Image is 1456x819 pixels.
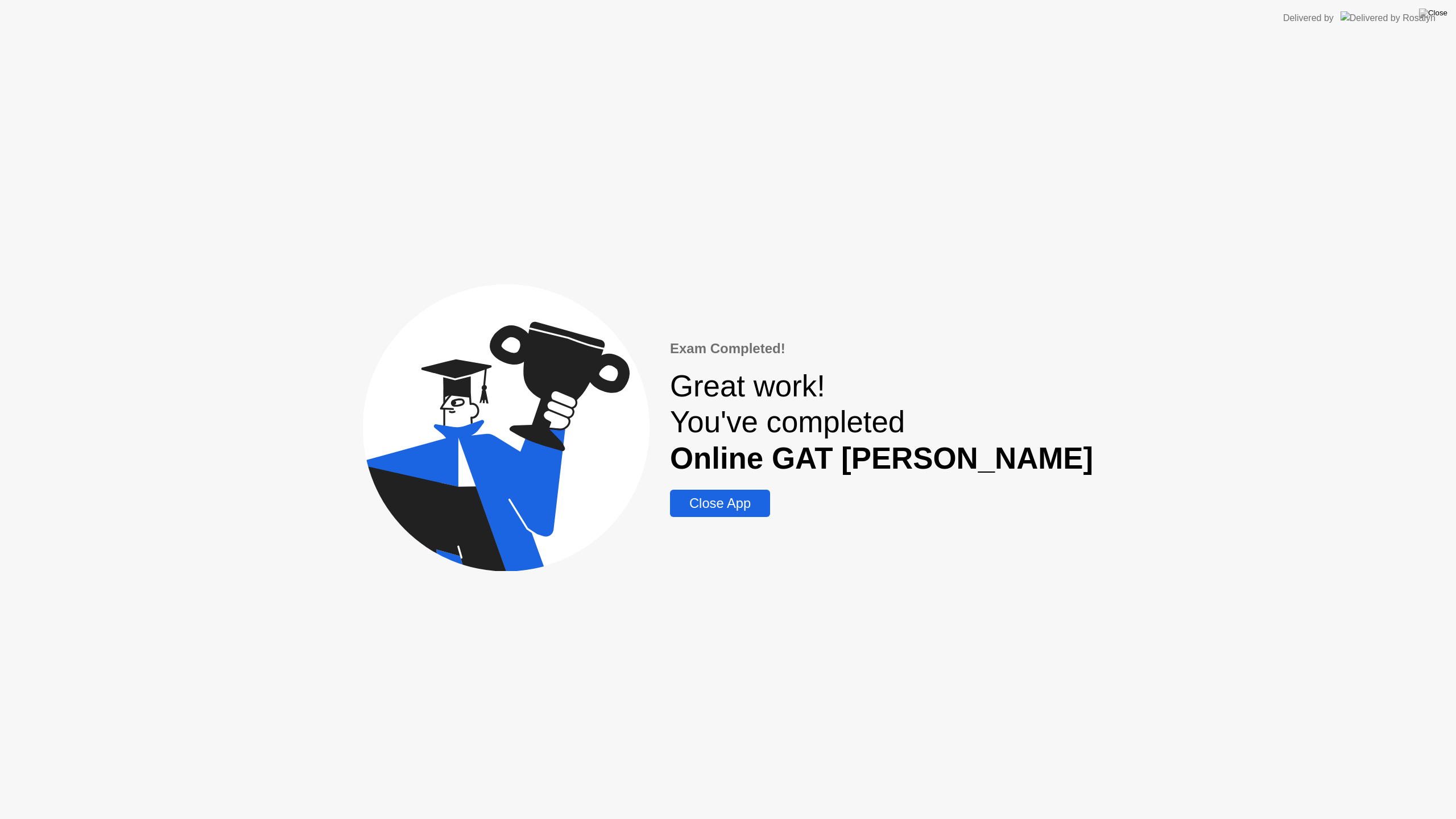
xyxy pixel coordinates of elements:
[673,495,767,511] div: Close App
[1419,9,1447,18] img: Close
[670,490,770,517] button: Close App
[1341,11,1436,24] img: Delivered by Rosalyn
[670,368,1093,476] div: Great work! You've completed
[1283,11,1334,25] div: Delivered by
[670,338,1093,359] div: Exam Completed!
[670,441,1093,475] b: Online GAT [PERSON_NAME]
